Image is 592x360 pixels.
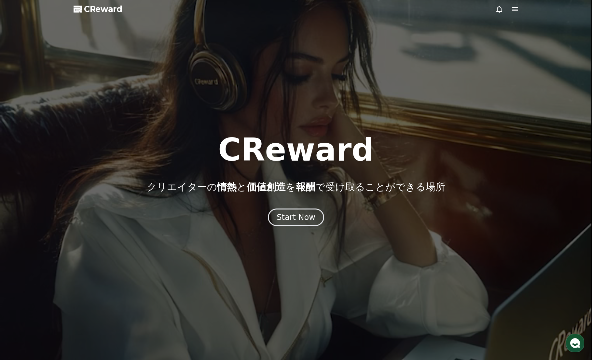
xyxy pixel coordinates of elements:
[268,209,324,226] button: Start Now
[296,181,315,193] span: 報酬
[218,134,374,166] h1: CReward
[247,181,286,193] span: 価値創造
[277,212,315,223] div: Start Now
[147,181,445,193] p: クリエイターの と を で受け取ることができる場所
[268,215,324,221] a: Start Now
[217,181,237,193] span: 情熱
[84,4,122,14] span: CReward
[74,4,122,14] a: CReward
